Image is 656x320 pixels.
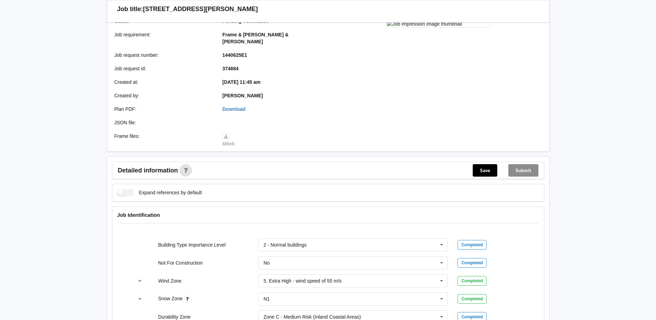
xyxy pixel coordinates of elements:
[110,52,218,59] div: Job request number :
[117,5,143,13] h3: Job title:
[458,240,487,250] div: Completed
[222,133,235,146] a: Mitek
[117,212,539,218] h4: Job Identification
[110,133,218,147] div: Frame files :
[110,92,218,99] div: Created by :
[264,296,270,301] div: N1
[222,32,288,44] b: Frame & [PERSON_NAME] & [PERSON_NAME]
[387,20,490,28] img: Job impression image thumbnail
[110,31,218,45] div: Job requirement :
[143,5,258,13] h3: [STREET_ADDRESS][PERSON_NAME]
[110,119,218,126] div: JSON file :
[458,276,487,286] div: Completed
[110,65,218,72] div: Job request id :
[222,106,246,112] a: Download
[222,79,260,85] b: [DATE] 11:45 am
[222,52,247,58] b: 1440625E1
[110,106,218,113] div: Plan PDF :
[158,314,191,320] label: Durability Zone
[222,93,263,98] b: [PERSON_NAME]
[118,167,178,174] span: Detailed information
[158,260,203,266] label: Not For Construction
[110,79,218,86] div: Created at :
[264,260,270,265] div: No
[264,314,361,319] div: Zone C - Medium Risk (Inland Coastal Areas)
[458,294,487,304] div: Completed
[133,293,147,305] button: reference-toggle
[264,278,342,283] div: 5. Extra High - wind speed of 55 m/s
[158,296,184,301] label: Snow Zone
[458,258,487,268] div: Completed
[117,189,202,196] label: Expand references by default
[222,66,239,71] b: 374884
[473,164,497,177] button: Save
[133,275,147,287] button: reference-toggle
[158,242,225,248] label: Building Type Importance Level
[264,242,307,247] div: 2 - Normal buildings
[158,278,182,284] label: Wind Zone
